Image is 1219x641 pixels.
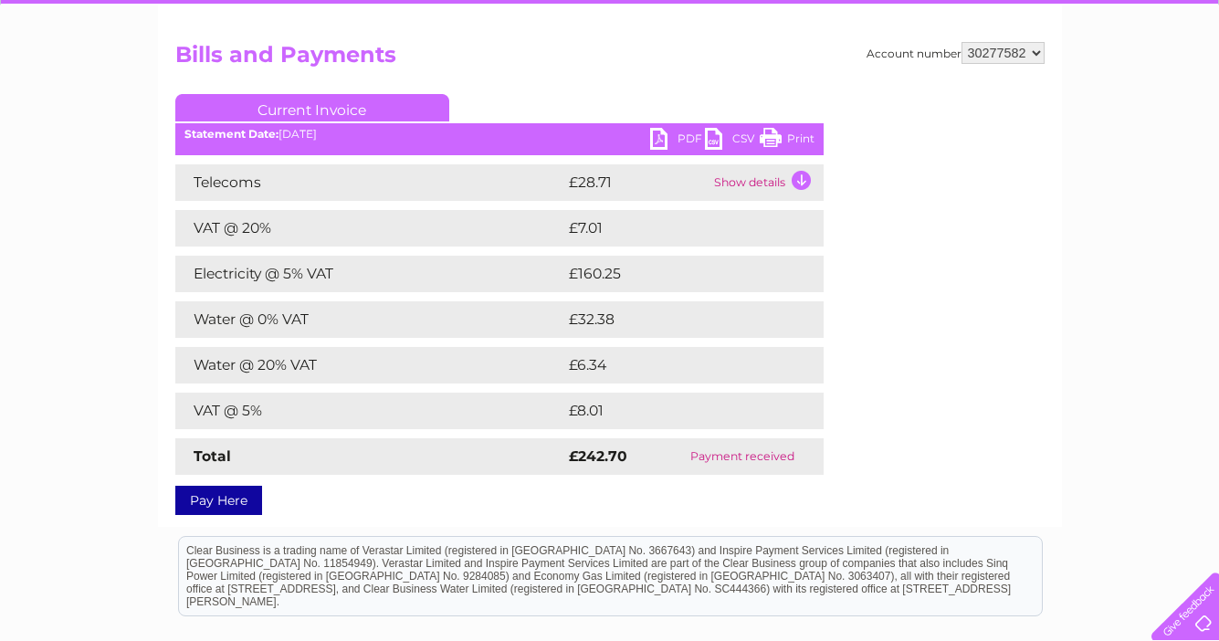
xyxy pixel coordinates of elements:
[650,128,705,154] a: PDF
[175,393,564,429] td: VAT @ 5%
[175,301,564,338] td: Water @ 0% VAT
[175,42,1045,77] h2: Bills and Payments
[1060,78,1087,91] a: Blog
[1159,78,1202,91] a: Log out
[175,210,564,247] td: VAT @ 20%
[194,447,231,465] strong: Total
[184,127,278,141] b: Statement Date:
[175,94,449,121] a: Current Invoice
[898,78,932,91] a: Water
[705,128,760,154] a: CSV
[760,128,814,154] a: Print
[875,9,1001,32] a: 0333 014 3131
[564,210,778,247] td: £7.01
[43,47,136,103] img: logo.png
[994,78,1049,91] a: Telecoms
[564,347,781,384] td: £6.34
[175,164,564,201] td: Telecoms
[564,164,709,201] td: £28.71
[943,78,983,91] a: Energy
[661,438,824,475] td: Payment received
[569,447,627,465] strong: £242.70
[867,42,1045,64] div: Account number
[175,347,564,384] td: Water @ 20% VAT
[564,393,779,429] td: £8.01
[564,256,790,292] td: £160.25
[175,256,564,292] td: Electricity @ 5% VAT
[175,128,824,141] div: [DATE]
[709,164,824,201] td: Show details
[179,10,1042,89] div: Clear Business is a trading name of Verastar Limited (registered in [GEOGRAPHIC_DATA] No. 3667643...
[564,301,786,338] td: £32.38
[1098,78,1142,91] a: Contact
[175,486,262,515] a: Pay Here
